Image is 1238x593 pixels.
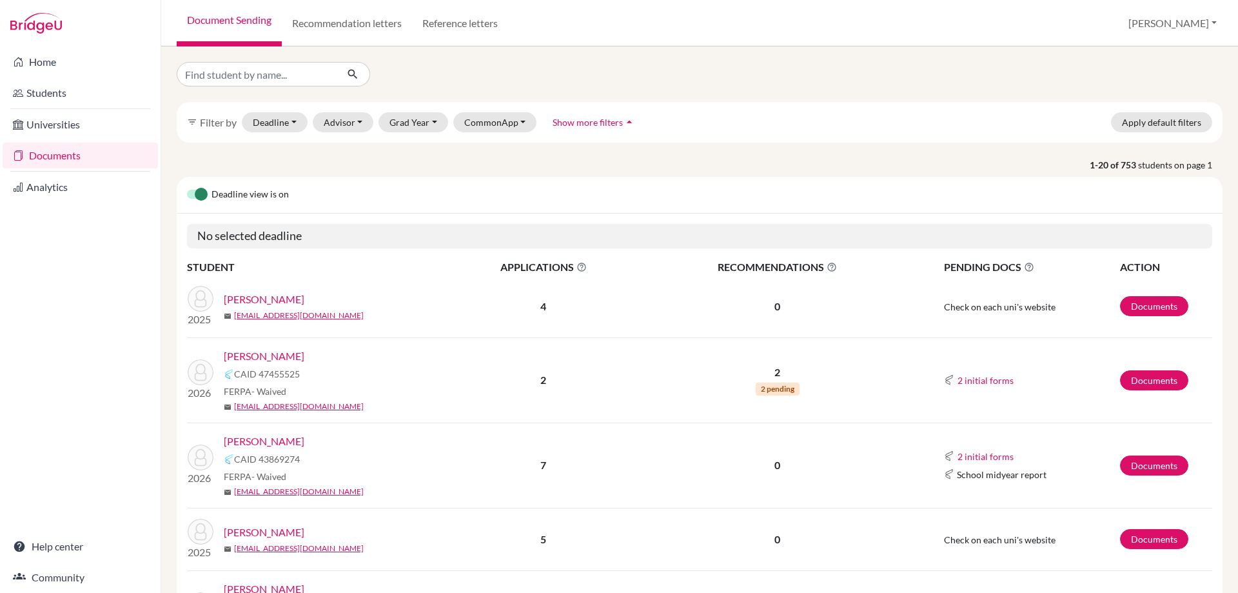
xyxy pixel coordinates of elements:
a: [PERSON_NAME] [224,525,304,540]
span: FERPA [224,385,286,398]
span: Check on each uni's website [944,534,1056,545]
a: Analytics [3,174,158,200]
a: Documents [3,143,158,168]
a: Documents [1120,456,1188,476]
span: - Waived [251,386,286,397]
a: [PERSON_NAME] [224,348,304,364]
a: Help center [3,534,158,559]
a: Documents [1120,529,1188,549]
img: Common App logo [944,375,954,385]
button: Deadline [242,112,308,132]
a: Home [3,49,158,75]
span: RECOMMENDATIONS [643,259,912,275]
span: Filter by [200,116,237,128]
span: - Waived [251,471,286,482]
th: STUDENT [187,259,445,276]
a: Community [3,565,158,590]
img: Vilela, Nicholas [188,359,213,385]
i: arrow_drop_up [623,116,636,128]
a: Documents [1120,370,1188,390]
span: PENDING DOCS [944,259,1119,275]
a: [EMAIL_ADDRESS][DOMAIN_NAME] [234,543,364,554]
input: Find student by name... [177,62,337,86]
p: 2025 [188,545,213,560]
span: Show more filters [553,117,623,128]
img: Common App logo [224,369,234,379]
b: 5 [540,533,546,545]
a: [EMAIL_ADDRESS][DOMAIN_NAME] [234,486,364,498]
p: 0 [643,299,912,314]
a: [EMAIL_ADDRESS][DOMAIN_NAME] [234,310,364,321]
img: Byrnes, Cormac [188,519,213,545]
span: APPLICATIONS [446,259,642,275]
button: Show more filtersarrow_drop_up [542,112,647,132]
img: Common App logo [224,454,234,465]
h5: No selected deadline [187,224,1212,248]
span: 2 pending [756,383,800,396]
p: 0 [643,457,912,473]
button: CommonApp [453,112,537,132]
p: 2026 [188,470,213,486]
i: filter_list [187,117,197,127]
b: 4 [540,300,546,312]
span: mail [224,312,231,320]
img: Common App logo [944,469,954,479]
span: CAID 47455525 [234,367,300,381]
b: 7 [540,459,546,471]
span: School midyear report [957,468,1046,481]
th: ACTION [1119,259,1212,276]
span: Deadline view is on [211,187,289,203]
button: 2 initial forms [957,449,1014,464]
a: [EMAIL_ADDRESS][DOMAIN_NAME] [234,401,364,412]
span: Check on each uni's website [944,301,1056,312]
img: Misra, Medha [188,286,213,312]
button: 2 initial forms [957,373,1014,388]
a: [PERSON_NAME] [224,292,304,307]
span: FERPA [224,470,286,483]
button: [PERSON_NAME] [1123,11,1223,35]
img: Parasramka, Rohan [188,445,213,470]
p: 0 [643,532,912,547]
strong: 1-20 of 753 [1090,158,1138,172]
button: Advisor [313,112,374,132]
b: 2 [540,374,546,386]
img: Common App logo [944,451,954,461]
p: 2 [643,365,912,380]
a: Students [3,80,158,106]
p: 2025 [188,312,213,327]
a: Documents [1120,296,1188,316]
p: 2026 [188,385,213,401]
span: students on page 1 [1138,158,1223,172]
span: mail [224,403,231,411]
button: Apply default filters [1111,112,1212,132]
button: Grad Year [378,112,448,132]
img: Bridge-U [10,13,62,34]
a: Universities [3,112,158,137]
span: mail [224,488,231,496]
span: mail [224,545,231,553]
a: [PERSON_NAME] [224,434,304,449]
span: CAID 43869274 [234,452,300,466]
